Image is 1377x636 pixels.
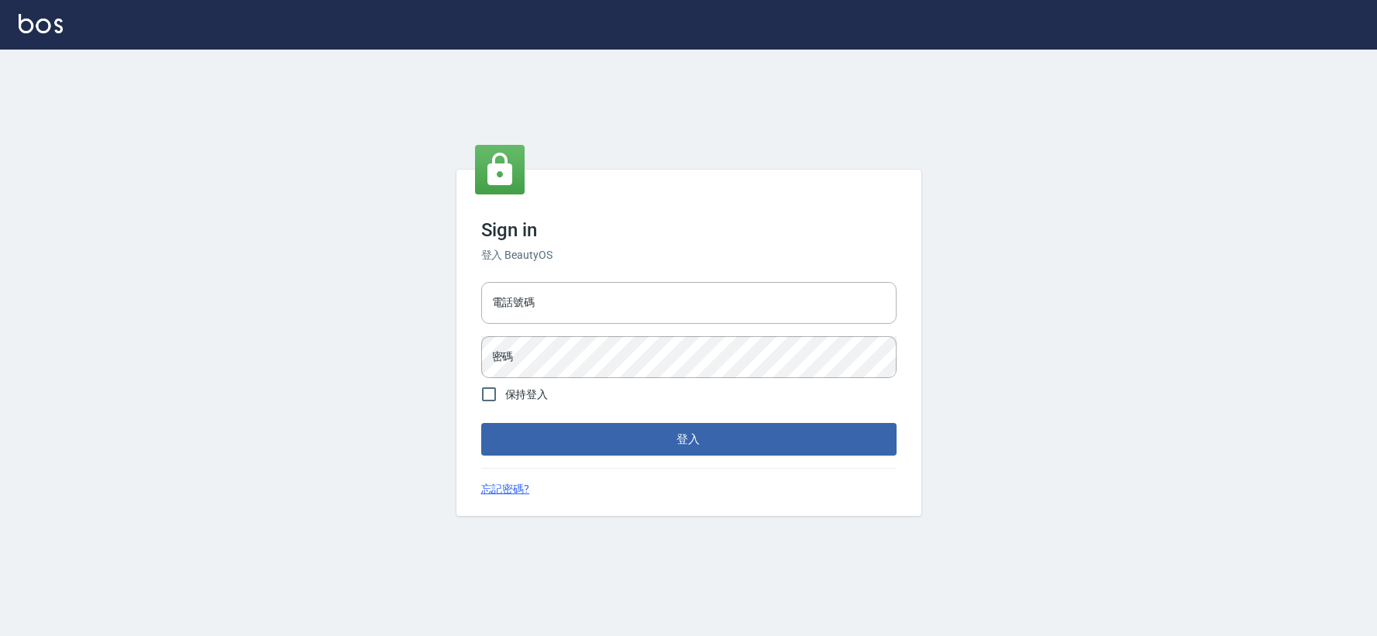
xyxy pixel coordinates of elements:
span: 保持登入 [505,387,549,403]
img: Logo [19,14,63,33]
h6: 登入 BeautyOS [481,247,897,263]
h3: Sign in [481,219,897,241]
a: 忘記密碼? [481,481,530,497]
button: 登入 [481,423,897,456]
